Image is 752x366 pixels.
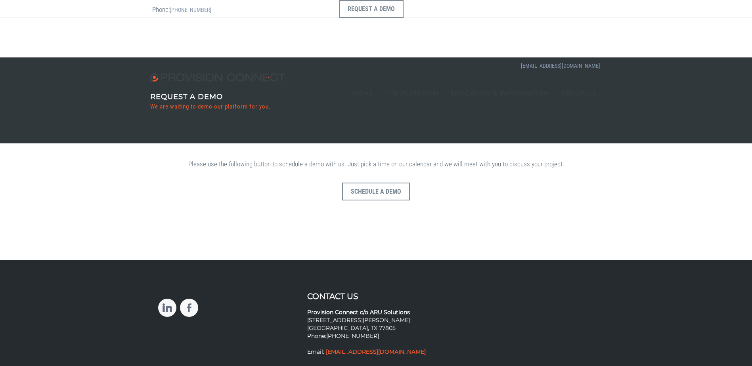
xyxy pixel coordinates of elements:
[346,73,379,113] a: Home
[444,73,555,113] a: Education & Information
[703,316,752,354] iframe: chat widget
[170,7,211,13] a: [PHONE_NUMBER]
[555,73,602,113] a: About Us
[307,301,445,356] p: [STREET_ADDRESS][PERSON_NAME] [GEOGRAPHIC_DATA], TX 77805 Phone: Email:
[342,183,410,200] button: Schedule a Demo
[326,348,426,355] strong: [EMAIL_ADDRESS][DOMAIN_NAME]
[307,292,445,301] h3: Contact Us
[150,159,602,169] p: Please use the following button to schedule a demo with us. Just pick a time on our calendar and ...
[150,73,289,82] img: Provision Connect
[326,332,379,339] a: [PHONE_NUMBER]
[379,73,444,113] a: The Platform
[342,207,410,215] a: Schedule a Demo
[307,309,410,316] strong: Provision Connect c/o ARU Solutions
[324,348,426,355] a: [EMAIL_ADDRESS][DOMAIN_NAME]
